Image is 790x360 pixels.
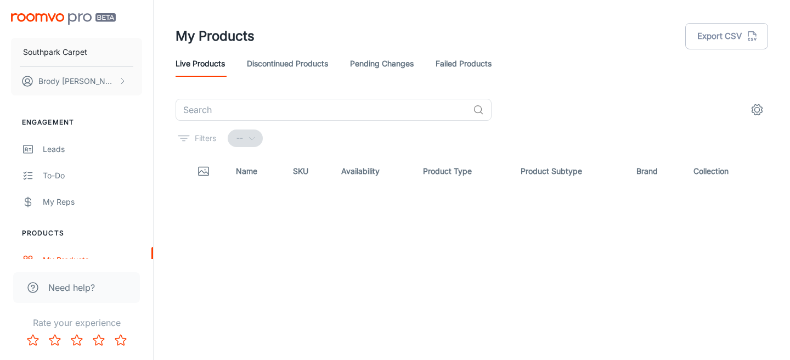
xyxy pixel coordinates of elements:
[176,26,255,46] h1: My Products
[9,316,144,329] p: Rate your experience
[436,50,492,77] a: Failed Products
[685,156,768,187] th: Collection
[23,46,87,58] p: Southpark Carpet
[11,38,142,66] button: Southpark Carpet
[43,170,142,182] div: To-do
[66,329,88,351] button: Rate 3 star
[44,329,66,351] button: Rate 2 star
[43,143,142,155] div: Leads
[746,99,768,121] button: settings
[22,329,44,351] button: Rate 1 star
[176,99,469,121] input: Search
[332,156,414,187] th: Availability
[414,156,511,187] th: Product Type
[197,165,210,178] svg: Thumbnail
[628,156,685,187] th: Brand
[48,281,95,294] span: Need help?
[176,50,225,77] a: Live Products
[512,156,628,187] th: Product Subtype
[227,156,284,187] th: Name
[38,75,116,87] p: Brody [PERSON_NAME]
[11,13,116,25] img: Roomvo PRO Beta
[110,329,132,351] button: Rate 5 star
[43,196,142,208] div: My Reps
[11,67,142,95] button: Brody [PERSON_NAME]
[247,50,328,77] a: Discontinued Products
[284,156,332,187] th: SKU
[88,329,110,351] button: Rate 4 star
[43,254,142,266] div: My Products
[350,50,414,77] a: Pending Changes
[685,23,768,49] button: Export CSV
